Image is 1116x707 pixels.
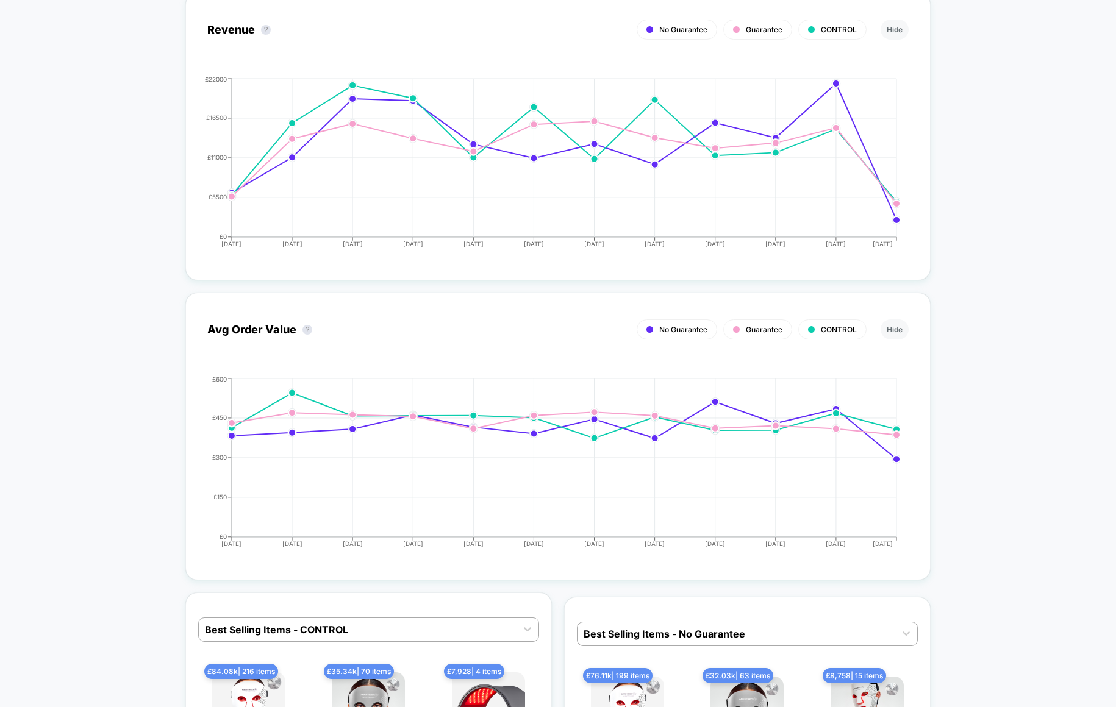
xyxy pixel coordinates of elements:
[302,325,312,335] button: ?
[212,414,227,421] tspan: £450
[220,533,227,540] tspan: £0
[261,25,271,35] button: ?
[746,325,782,334] span: Guarantee
[659,325,707,334] span: No Guarantee
[524,540,544,547] tspan: [DATE]
[821,25,857,34] span: CONTROL
[342,240,362,247] tspan: [DATE]
[195,76,896,258] div: REVENUE
[212,453,227,461] tspan: £300
[282,240,302,247] tspan: [DATE]
[220,233,227,240] tspan: £0
[659,25,707,34] span: No Guarantee
[826,240,846,247] tspan: [DATE]
[209,193,227,201] tspan: £5500
[195,375,896,558] div: AVG_ORDER_VALUE
[823,668,886,683] span: £ 8,758 | 15 items
[342,540,362,547] tspan: [DATE]
[703,668,773,683] span: £ 32.03k | 63 items
[213,493,227,500] tspan: £150
[645,240,665,247] tspan: [DATE]
[205,75,227,82] tspan: £22000
[584,540,604,547] tspan: [DATE]
[873,240,893,247] tspan: [DATE]
[645,540,665,547] tspan: [DATE]
[524,240,544,247] tspan: [DATE]
[324,664,394,679] span: £ 35.34k | 70 items
[881,319,909,339] button: Hide
[221,240,241,247] tspan: [DATE]
[583,668,653,683] span: £ 76.11k | 199 items
[212,375,227,382] tspan: £600
[766,540,786,547] tspan: [DATE]
[705,540,725,547] tspan: [DATE]
[584,240,604,247] tspan: [DATE]
[463,240,484,247] tspan: [DATE]
[403,240,423,247] tspan: [DATE]
[821,325,857,334] span: CONTROL
[826,540,846,547] tspan: [DATE]
[282,540,302,547] tspan: [DATE]
[766,240,786,247] tspan: [DATE]
[881,20,909,40] button: Hide
[207,154,227,161] tspan: £11000
[444,664,504,679] span: £ 7,928 | 4 items
[403,540,423,547] tspan: [DATE]
[873,540,893,547] tspan: [DATE]
[705,240,725,247] tspan: [DATE]
[206,114,227,121] tspan: £16500
[221,540,241,547] tspan: [DATE]
[746,25,782,34] span: Guarantee
[463,540,484,547] tspan: [DATE]
[204,664,278,679] span: £ 84.08k | 216 items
